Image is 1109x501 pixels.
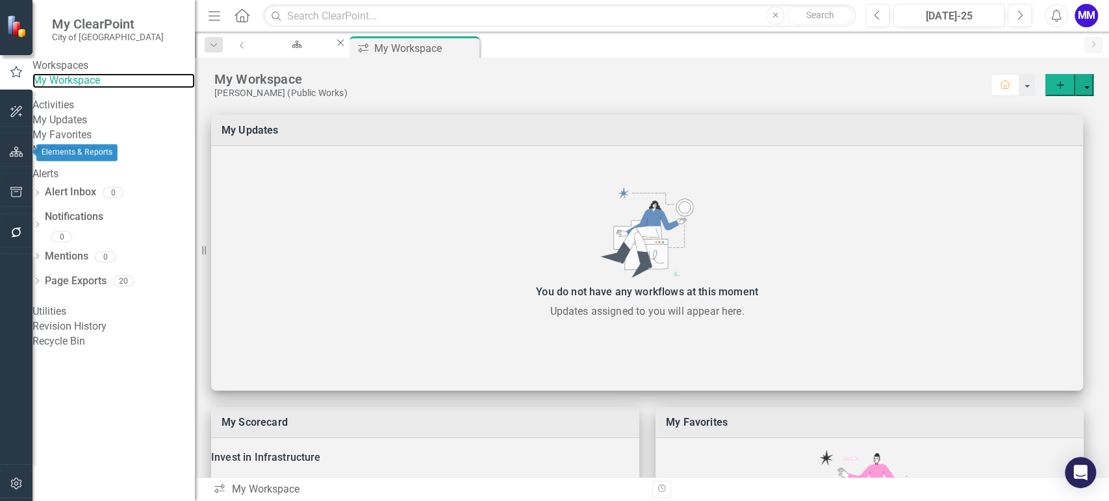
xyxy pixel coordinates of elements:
div: [DATE]-25 [898,8,1000,24]
a: Summary View [255,36,334,53]
div: Workspaces [32,58,195,73]
div: Invest in Infrastructure [211,448,639,467]
button: select merge strategy [1045,74,1075,96]
button: select merge strategy [1075,74,1093,96]
a: My Favorites [32,128,195,143]
div: Open Intercom Messenger [1065,457,1096,488]
button: MM [1075,4,1098,27]
div: My Workspace [214,71,991,88]
a: Recycle Bin [32,334,195,349]
div: You do not have any workflows at this moment [218,283,1077,301]
div: Elements & Reports [36,144,118,161]
button: [DATE]-25 [893,4,1004,27]
div: My Workspace [374,40,476,56]
div: My Workspace [213,482,642,497]
div: Alerts [32,167,195,182]
span: Search [806,10,834,20]
span: My ClearPoint [52,16,164,32]
div: Updates assigned to you will appear here. [218,304,1077,319]
div: [PERSON_NAME] (Public Works) [214,88,991,99]
div: Summary View [267,49,322,65]
a: Notifications [45,210,195,225]
button: Search [787,6,852,25]
input: Search ClearPoint... [263,5,856,27]
a: Mentions [45,249,88,264]
a: My Workspace [32,73,195,88]
div: split button [1045,74,1093,96]
a: Page Exports [45,274,107,289]
div: 0 [103,187,123,198]
div: Activities [32,98,195,113]
small: City of [GEOGRAPHIC_DATA] [52,32,164,42]
a: Revision History [32,319,195,334]
img: ClearPoint Strategy [6,15,29,38]
a: My Updates [32,113,195,128]
div: Utilities [32,304,195,319]
a: My Updates [222,124,279,136]
a: My Scorecard [32,143,195,158]
div: 0 [51,231,72,242]
a: Alert Inbox [45,185,96,200]
a: My Favorites [666,416,728,428]
a: My Scorecard [222,416,288,428]
div: 20 [113,276,134,287]
div: 0 [95,251,116,262]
